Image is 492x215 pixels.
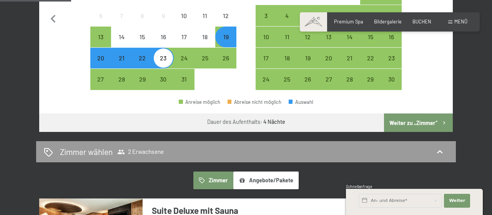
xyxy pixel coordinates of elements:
[194,27,215,47] div: Sat Oct 18 2025
[318,5,339,26] div: Anreise möglich
[289,100,313,105] div: Auswahl
[153,5,174,26] div: Anreise nicht möglich
[256,69,276,90] div: Mon Nov 24 2025
[90,27,111,47] div: Anreise möglich
[132,5,153,26] div: Wed Oct 08 2025
[228,100,281,105] div: Abreise nicht möglich
[111,5,132,26] div: Tue Oct 07 2025
[381,69,402,90] div: Sun Nov 30 2025
[277,48,298,68] div: Anreise möglich
[174,69,194,90] div: Fri Oct 31 2025
[374,18,402,25] a: Bildergalerie
[277,48,298,68] div: Tue Nov 18 2025
[216,13,235,32] div: 12
[207,118,285,126] div: Dauer des Aufenthalts:
[412,18,431,25] a: BUCHEN
[175,76,194,95] div: 31
[195,55,214,74] div: 25
[318,27,339,47] div: Thu Nov 13 2025
[194,27,215,47] div: Anreise nicht möglich
[277,27,298,47] div: Tue Nov 11 2025
[256,5,276,26] div: Anreise möglich
[111,48,132,68] div: Anreise möglich
[256,13,276,32] div: 3
[339,69,360,90] div: Anreise möglich
[382,55,401,74] div: 23
[444,194,470,208] button: Weiter
[360,27,381,47] div: Anreise möglich
[263,118,285,125] b: 4 Nächte
[381,27,402,47] div: Sun Nov 16 2025
[193,172,233,189] button: Zimmer
[112,34,131,53] div: 14
[381,5,402,26] div: Sun Nov 09 2025
[298,27,318,47] div: Wed Nov 12 2025
[133,13,152,32] div: 8
[133,76,152,95] div: 29
[216,34,235,53] div: 19
[132,5,153,26] div: Anreise nicht möglich
[215,27,236,47] div: Sun Oct 19 2025
[111,5,132,26] div: Anreise nicht möglich
[215,48,236,68] div: Sun Oct 26 2025
[278,34,297,53] div: 11
[277,69,298,90] div: Tue Nov 25 2025
[215,27,236,47] div: Anreise möglich
[277,69,298,90] div: Anreise möglich
[298,69,318,90] div: Wed Nov 26 2025
[318,69,339,90] div: Anreise möglich
[111,69,132,90] div: Tue Oct 28 2025
[298,76,317,95] div: 26
[278,76,297,95] div: 25
[60,146,113,157] h2: Zimmer wählen
[381,48,402,68] div: Sun Nov 23 2025
[319,34,338,53] div: 13
[90,69,111,90] div: Anreise möglich
[194,5,215,26] div: Sat Oct 11 2025
[360,5,381,26] div: Sat Nov 08 2025
[277,27,298,47] div: Anreise möglich
[194,5,215,26] div: Anreise nicht möglich
[381,27,402,47] div: Anreise möglich
[112,55,131,74] div: 21
[90,48,111,68] div: Anreise möglich
[346,184,372,189] span: Schnellanfrage
[153,27,174,47] div: Thu Oct 16 2025
[153,48,174,68] div: Thu Oct 23 2025
[318,48,339,68] div: Anreise möglich
[339,27,360,47] div: Anreise möglich
[154,34,173,53] div: 16
[256,34,276,53] div: 10
[298,48,318,68] div: Anreise möglich
[133,55,152,74] div: 22
[256,76,276,95] div: 24
[215,48,236,68] div: Anreise möglich
[195,34,214,53] div: 18
[277,5,298,26] div: Anreise möglich
[339,5,360,26] div: Anreise möglich
[454,18,467,25] span: Menü
[174,27,194,47] div: Fri Oct 17 2025
[153,27,174,47] div: Anreise nicht möglich
[90,48,111,68] div: Mon Oct 20 2025
[117,148,164,156] span: 2 Erwachsene
[215,5,236,26] div: Anreise nicht möglich
[381,69,402,90] div: Anreise möglich
[318,27,339,47] div: Anreise möglich
[256,69,276,90] div: Anreise möglich
[319,76,338,95] div: 27
[339,48,360,68] div: Anreise möglich
[360,27,381,47] div: Sat Nov 15 2025
[233,172,299,189] button: Angebote/Pakete
[298,69,318,90] div: Anreise möglich
[318,48,339,68] div: Thu Nov 20 2025
[132,48,153,68] div: Anreise möglich
[174,48,194,68] div: Fri Oct 24 2025
[133,34,152,53] div: 15
[90,5,111,26] div: Mon Oct 06 2025
[175,13,194,32] div: 10
[154,13,173,32] div: 9
[361,55,380,74] div: 22
[340,34,359,53] div: 14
